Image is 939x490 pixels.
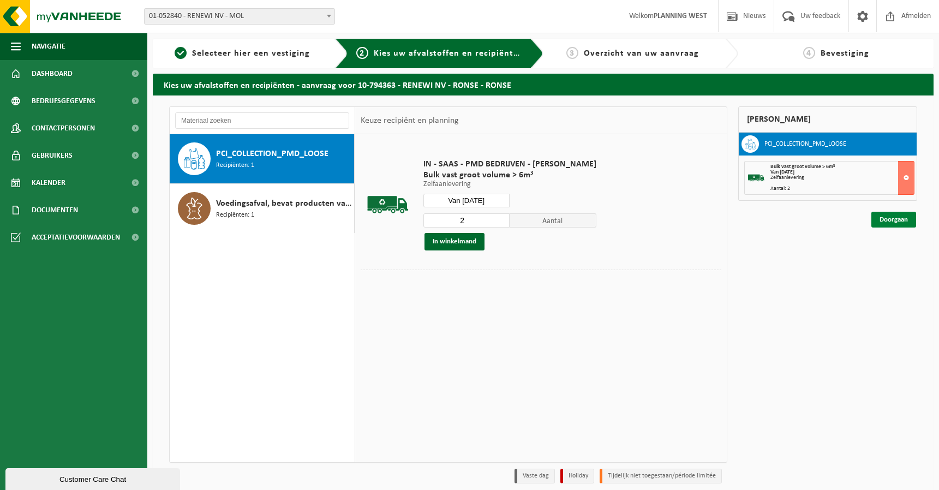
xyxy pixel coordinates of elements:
span: Overzicht van uw aanvraag [584,49,699,58]
span: 01-052840 - RENEWI NV - MOL [145,9,334,24]
span: Kies uw afvalstoffen en recipiënten [374,49,524,58]
a: 1Selecteer hier een vestiging [158,47,326,60]
span: Recipiënten: 1 [216,210,254,220]
h3: PCI_COLLECTION_PMD_LOOSE [764,135,846,153]
span: Bedrijfsgegevens [32,87,95,115]
p: Zelfaanlevering [423,181,596,188]
span: Selecteer hier een vestiging [192,49,310,58]
button: In winkelmand [424,233,485,250]
span: Aantal [510,213,596,228]
span: 2 [356,47,368,59]
button: Voedingsafval, bevat producten van dierlijke oorsprong, gemengde verpakking (exclusief glas), cat... [170,184,355,233]
span: Documenten [32,196,78,224]
div: [PERSON_NAME] [738,106,917,133]
li: Tijdelijk niet toegestaan/période limitée [600,469,722,483]
div: Aantal: 2 [770,186,914,192]
input: Selecteer datum [423,194,510,207]
span: Recipiënten: 1 [216,160,254,171]
span: 1 [175,47,187,59]
span: IN - SAAS - PMD BEDRIJVEN - [PERSON_NAME] [423,159,596,170]
span: Voedingsafval, bevat producten van dierlijke oorsprong, gemengde verpakking (exclusief glas), cat... [216,197,351,210]
div: Keuze recipiënt en planning [355,107,464,134]
span: 4 [803,47,815,59]
h2: Kies uw afvalstoffen en recipiënten - aanvraag voor 10-794363 - RENEWI NV - RONSE - RONSE [153,74,934,95]
span: Gebruikers [32,142,73,169]
li: Holiday [560,469,594,483]
span: 3 [566,47,578,59]
span: Bulk vast groot volume > 6m³ [423,170,596,181]
span: Bevestiging [821,49,869,58]
span: 01-052840 - RENEWI NV - MOL [144,8,335,25]
input: Materiaal zoeken [175,112,349,129]
div: Zelfaanlevering [770,175,914,181]
span: Kalender [32,169,65,196]
li: Vaste dag [515,469,555,483]
strong: Van [DATE] [770,169,794,175]
span: PCI_COLLECTION_PMD_LOOSE [216,147,328,160]
span: Acceptatievoorwaarden [32,224,120,251]
span: Navigatie [32,33,65,60]
span: Bulk vast groot volume > 6m³ [770,164,835,170]
iframe: chat widget [5,466,182,490]
span: Dashboard [32,60,73,87]
a: Doorgaan [871,212,916,228]
span: Contactpersonen [32,115,95,142]
button: PCI_COLLECTION_PMD_LOOSE Recipiënten: 1 [170,134,355,184]
strong: PLANNING WEST [654,12,707,20]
